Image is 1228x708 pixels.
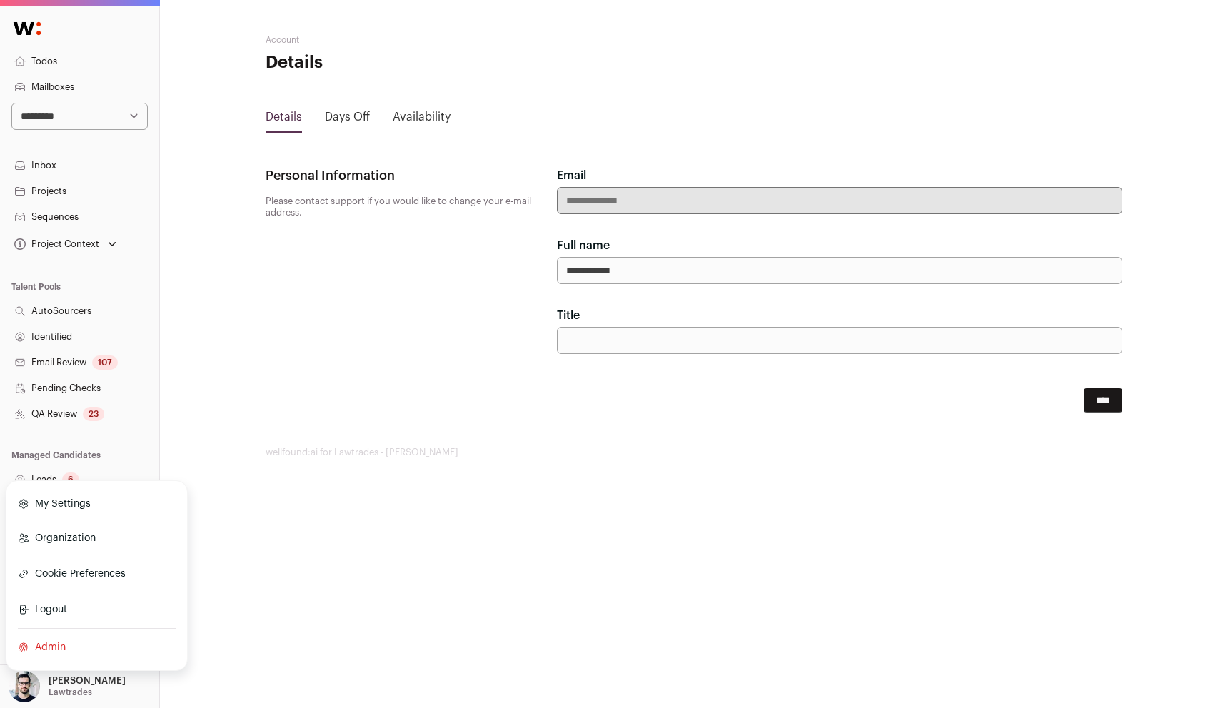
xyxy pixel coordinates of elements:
[11,238,99,250] div: Project Context
[393,108,451,131] a: Availability
[18,488,176,520] a: My Settings
[557,307,580,324] label: Title
[325,108,370,131] a: Days Off
[557,237,610,254] label: Full name
[18,557,176,591] a: Cookie Preferences
[62,472,79,487] div: 6
[266,196,540,218] p: Please contact support if you would like to change your e-mail address.
[266,167,540,184] h3: Personal Information
[92,355,118,370] div: 107
[49,675,126,687] p: [PERSON_NAME]
[11,234,119,254] button: Open dropdown
[18,522,176,554] a: Organization
[266,34,551,46] h2: Account
[49,687,92,698] p: Lawtrades
[18,594,176,625] button: Logout
[18,632,176,663] a: Admin
[6,671,129,702] button: Open dropdown
[6,14,49,43] img: Wellfound
[557,167,586,184] label: Email
[83,407,104,421] div: 23
[9,671,40,702] img: 10051957-medium_jpg
[266,447,1122,458] footer: wellfound:ai for Lawtrades - [PERSON_NAME]
[266,51,551,74] h1: Details
[266,108,302,131] a: Details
